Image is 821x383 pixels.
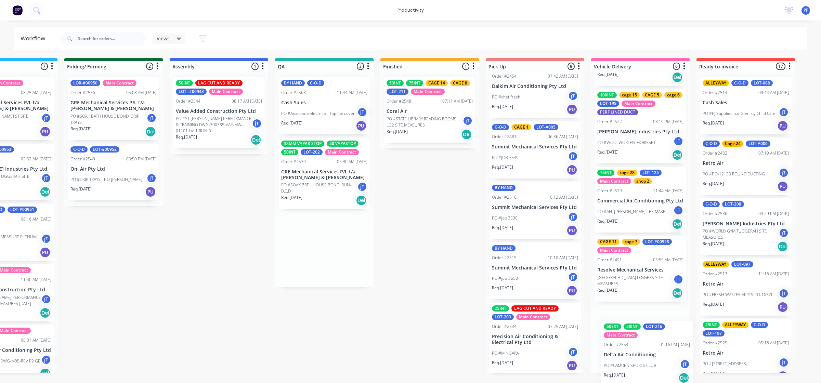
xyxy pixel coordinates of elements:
img: Factory [12,5,23,15]
input: Search for orders... [78,32,146,45]
span: PF [804,7,808,13]
span: Views [157,35,170,42]
div: Workflow [21,35,49,43]
div: productivity [394,5,427,15]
